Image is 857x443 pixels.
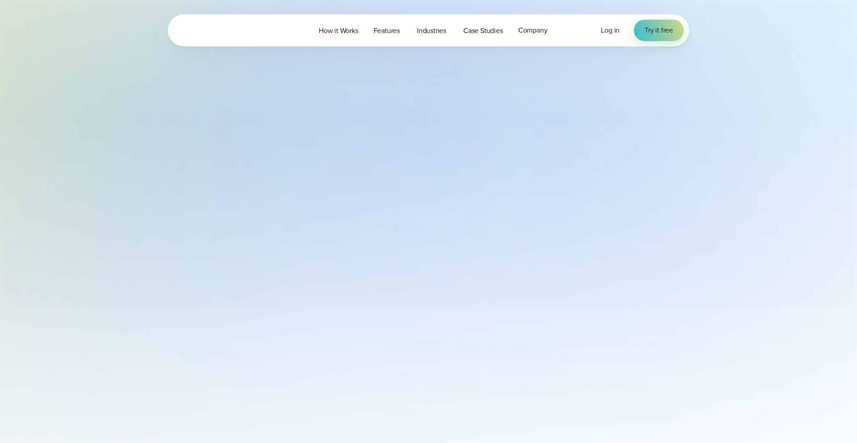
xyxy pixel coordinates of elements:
span: Log in [601,25,620,35]
a: Log in [601,25,620,36]
span: Features [374,25,400,36]
span: Industries [417,25,446,36]
a: Case Studies [456,21,511,40]
a: How it Works [311,21,366,40]
span: Company [518,25,548,36]
span: Try it free [645,25,673,36]
span: Case Studies [463,25,503,36]
a: Try it free [634,20,684,41]
span: How it Works [319,25,358,36]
